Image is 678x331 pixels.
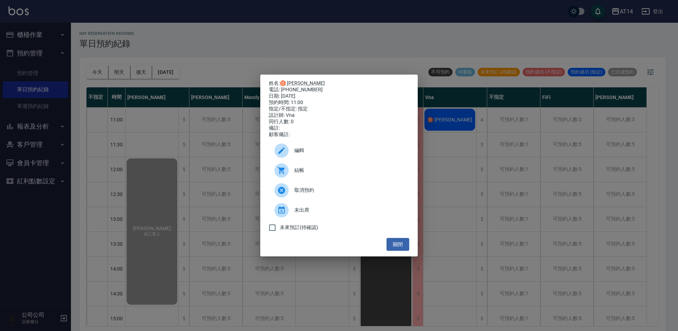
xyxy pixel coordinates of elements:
span: 取消預約 [294,186,404,194]
div: 編輯 [269,141,409,161]
p: 姓名: [269,80,409,87]
a: 結帳 [269,161,409,180]
div: 取消預約 [269,180,409,200]
div: 備註: [269,125,409,131]
a: ♉ [PERSON_NAME] [280,80,325,86]
span: 編輯 [294,147,404,154]
div: 未出席 [269,200,409,220]
div: 日期: [DATE] [269,93,409,99]
div: 預約時間: 11:00 [269,99,409,106]
span: 未出席 [294,206,404,214]
span: 結帳 [294,167,404,174]
div: 顧客備註: [269,131,409,138]
span: 未來預訂(待確認) [280,224,318,231]
div: 同行人數: 0 [269,119,409,125]
button: 關閉 [387,238,409,251]
div: 指定/不指定: 指定 [269,106,409,112]
div: 設計師: Vna [269,112,409,119]
div: 電話: [PHONE_NUMBER] [269,87,409,93]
